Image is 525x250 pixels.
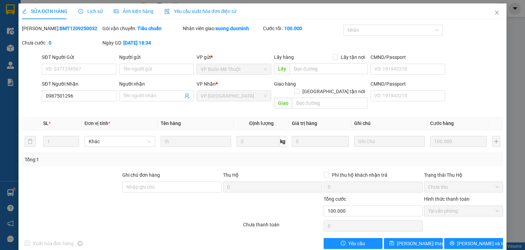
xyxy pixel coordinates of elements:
[290,63,368,74] input: Dọc đường
[25,136,36,147] button: delete
[223,172,239,178] span: Thu Hộ
[25,156,203,163] div: Tổng: 1
[292,136,349,147] input: 0
[42,80,116,88] div: SĐT Người Nhận
[22,39,101,47] div: Chưa cước :
[122,182,222,192] input: Ghi chú đơn hàng
[78,9,83,14] span: clock-circle
[494,10,500,15] span: close
[424,171,503,179] div: Trạng thái Thu Hộ
[274,54,294,60] span: Lấy hàng
[215,26,249,31] b: suong.ducminh
[85,121,110,126] span: Đơn vị tính
[102,25,182,32] div: Gói vận chuyển:
[430,136,487,147] input: 0
[450,241,454,246] span: printer
[184,93,190,99] span: user-add
[284,26,302,31] b: 100.000
[397,240,452,247] span: [PERSON_NAME] thay đổi
[164,9,170,14] img: icon
[279,136,286,147] span: kg
[348,240,365,247] span: Yêu cầu
[119,80,194,88] div: Người nhận
[22,9,67,14] span: SỬA ĐƠN HÀNG
[161,121,181,126] span: Tên hàng
[389,241,394,246] span: save
[119,53,194,61] div: Người gửi
[201,64,267,74] span: VP Buôn Mê Thuột
[197,81,216,87] span: VP Nhận
[122,172,160,178] label: Ghi chú đơn hàng
[292,121,317,126] span: Giá trị hàng
[114,9,153,14] span: Ảnh kiện hàng
[30,240,77,247] span: Xuất hóa đơn hàng
[164,9,237,14] span: Yêu cầu xuất hóa đơn điện tử
[161,136,231,147] input: VD: Bàn, Ghế
[183,25,262,32] div: Nhân viên giao:
[430,121,454,126] span: Cước hàng
[274,63,290,74] span: Lấy
[329,171,390,179] span: Phí thu hộ khách nhận trả
[457,240,505,247] span: [PERSON_NAME] và In
[123,40,151,46] b: [DATE] 18:34
[201,91,267,101] span: VP Sài Gòn
[292,98,368,109] input: Dọc đường
[274,98,292,109] span: Giao
[444,238,503,249] button: printer[PERSON_NAME] và In
[341,241,346,246] span: exclamation-circle
[102,39,182,47] div: Ngày GD:
[424,196,470,202] label: Hình thức thanh toán
[428,182,499,192] span: Chưa thu
[324,238,383,249] button: exclamation-circleYêu cầu
[249,121,274,126] span: Định lượng
[371,53,445,61] div: CMND/Passport
[324,196,346,202] span: Tổng cước
[354,136,425,147] input: Ghi Chú
[492,136,500,147] button: plus
[351,117,427,130] th: Ghi chú
[22,25,101,32] div: [PERSON_NAME]:
[487,3,507,23] button: Close
[60,26,97,31] b: BMT1209250032
[114,9,118,14] span: picture
[42,53,116,61] div: SĐT Người Gửi
[197,53,271,61] div: VP gửi
[89,136,151,147] span: Khác
[384,238,443,249] button: save[PERSON_NAME] thay đổi
[43,121,49,126] span: SL
[338,53,368,61] span: Lấy tận nơi
[242,221,323,233] div: Chưa thanh toán
[78,9,103,14] span: Lịch sử
[300,88,368,95] span: [GEOGRAPHIC_DATA] tận nơi
[274,81,296,87] span: Giao hàng
[49,40,51,46] b: 0
[78,241,83,246] span: info-circle
[137,26,162,31] b: Tiêu chuẩn
[428,206,499,216] span: Tại văn phòng
[22,9,27,14] span: edit
[263,25,342,32] div: Cước rồi :
[371,80,445,88] div: CMND/Passport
